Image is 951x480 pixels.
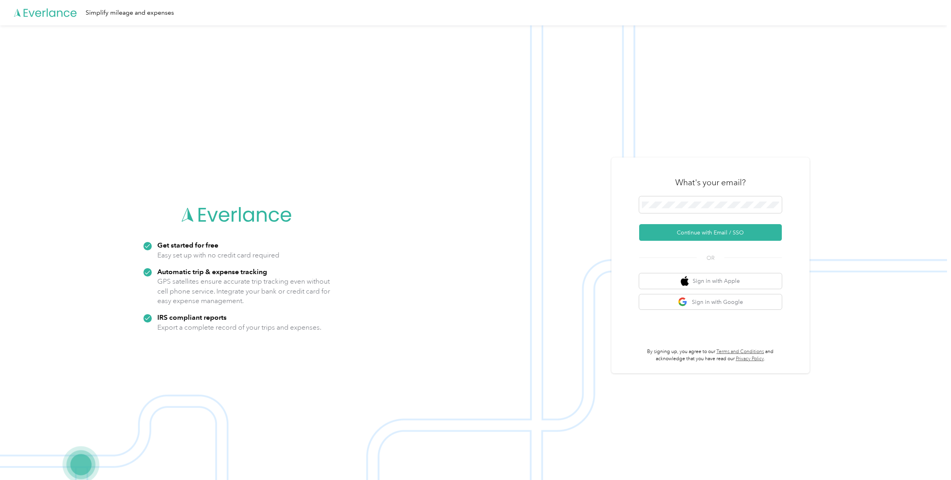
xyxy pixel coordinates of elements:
button: google logoSign in with Google [639,294,782,310]
div: Simplify mileage and expenses [86,8,174,18]
p: Export a complete record of your trips and expenses. [157,323,321,332]
a: Privacy Policy [736,356,764,362]
strong: IRS compliant reports [157,313,227,321]
img: apple logo [681,276,689,286]
a: Terms and Conditions [716,349,764,355]
strong: Get started for free [157,241,218,249]
button: Continue with Email / SSO [639,224,782,241]
p: By signing up, you agree to our and acknowledge that you have read our . [639,348,782,362]
img: google logo [678,297,688,307]
p: Easy set up with no credit card required [157,250,279,260]
h3: What's your email? [675,177,746,188]
p: GPS satellites ensure accurate trip tracking even without cell phone service. Integrate your bank... [157,276,330,306]
iframe: Everlance-gr Chat Button Frame [907,436,951,480]
span: OR [697,254,724,262]
strong: Automatic trip & expense tracking [157,267,267,276]
button: apple logoSign in with Apple [639,273,782,289]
